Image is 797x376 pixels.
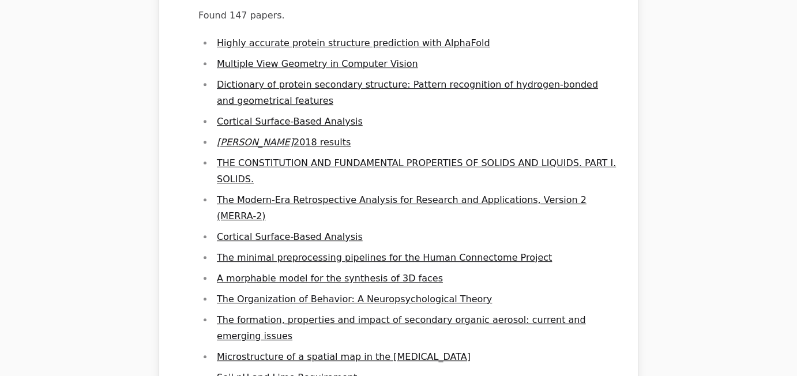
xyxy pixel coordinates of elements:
a: Highly accurate protein structure prediction with AlphaFold [217,37,490,48]
p: Found 147 papers. [198,7,617,24]
a: The minimal preprocessing pipelines for the Human Connectome Project [217,252,552,263]
a: The Modern-Era Retrospective Analysis for Research and Applications, Version 2 (MERRA-2) [217,194,587,221]
a: The Organization of Behavior: A Neuropsychological Theory [217,294,492,304]
a: THE CONSTITUTION AND FUNDAMENTAL PROPERTIES OF SOLIDS AND LIQUIDS. PART I. SOLIDS. [217,157,616,185]
a: [PERSON_NAME]2018 results [217,137,351,148]
a: A morphable model for the synthesis of 3D faces [217,273,443,284]
a: Cortical Surface-Based Analysis [217,231,363,242]
i: [PERSON_NAME] [217,137,294,148]
a: Multiple View Geometry in Computer Vision [217,58,418,69]
a: The formation, properties and impact of secondary organic aerosol: current and emerging issues [217,314,585,341]
a: Dictionary of protein secondary structure: Pattern recognition of hydrogen‐bonded and geometrical... [217,79,598,106]
a: Microstructure of a spatial map in the [MEDICAL_DATA] [217,351,471,362]
a: Cortical Surface-Based Analysis [217,116,363,127]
